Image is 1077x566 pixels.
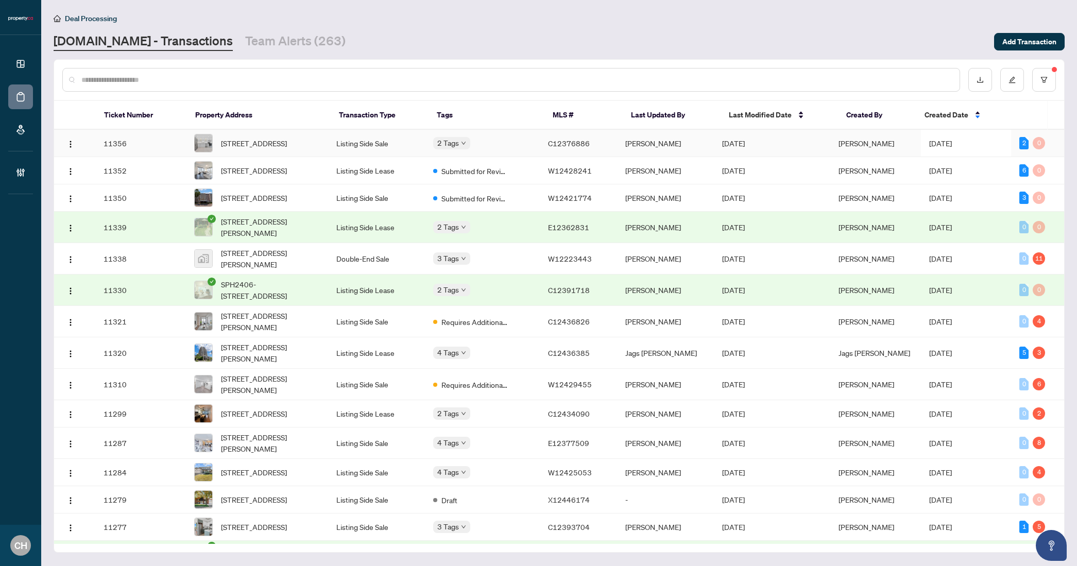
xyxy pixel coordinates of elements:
[62,345,79,361] button: Logo
[1019,378,1029,390] div: 0
[66,524,75,532] img: Logo
[437,252,459,264] span: 3 Tags
[195,281,212,299] img: thumbnail-img
[1033,315,1045,328] div: 4
[617,337,714,369] td: Jags [PERSON_NAME]
[1019,164,1029,177] div: 6
[221,373,320,396] span: [STREET_ADDRESS][PERSON_NAME]
[66,469,75,477] img: Logo
[328,184,425,212] td: Listing Side Sale
[617,184,714,212] td: [PERSON_NAME]
[838,101,916,130] th: Created By
[1019,407,1029,420] div: 0
[95,369,186,400] td: 11310
[722,380,745,389] span: [DATE]
[617,243,714,275] td: [PERSON_NAME]
[461,524,466,529] span: down
[617,486,714,513] td: -
[839,438,894,448] span: [PERSON_NAME]
[187,101,331,130] th: Property Address
[839,317,894,326] span: [PERSON_NAME]
[95,306,186,337] td: 11321
[1033,164,1045,177] div: 0
[195,162,212,179] img: thumbnail-img
[722,166,745,175] span: [DATE]
[548,468,592,477] span: W12425053
[1000,68,1024,92] button: edit
[1033,437,1045,449] div: 8
[441,494,457,506] span: Draft
[617,275,714,306] td: [PERSON_NAME]
[95,212,186,243] td: 11339
[1032,68,1056,92] button: filter
[929,317,952,326] span: [DATE]
[221,521,287,533] span: [STREET_ADDRESS]
[328,157,425,184] td: Listing Side Lease
[328,243,425,275] td: Double-End Sale
[544,101,623,130] th: MLS #
[65,14,117,23] span: Deal Processing
[617,212,714,243] td: [PERSON_NAME]
[66,224,75,232] img: Logo
[1033,347,1045,359] div: 3
[839,166,894,175] span: [PERSON_NAME]
[1019,521,1029,533] div: 1
[221,467,287,478] span: [STREET_ADDRESS]
[461,350,466,355] span: down
[1008,76,1016,83] span: edit
[62,491,79,508] button: Logo
[1033,493,1045,506] div: 0
[66,318,75,327] img: Logo
[328,486,425,513] td: Listing Side Sale
[548,166,592,175] span: W12428241
[1019,252,1029,265] div: 0
[437,347,459,358] span: 4 Tags
[66,255,75,264] img: Logo
[62,162,79,179] button: Logo
[95,400,186,427] td: 11299
[722,522,745,531] span: [DATE]
[331,101,429,130] th: Transaction Type
[95,459,186,486] td: 11284
[66,381,75,389] img: Logo
[221,247,320,270] span: [STREET_ADDRESS][PERSON_NAME]
[839,409,894,418] span: [PERSON_NAME]
[195,250,212,267] img: thumbnail-img
[328,275,425,306] td: Listing Side Lease
[437,284,459,296] span: 2 Tags
[1033,137,1045,149] div: 0
[548,380,592,389] span: W12429455
[195,375,212,393] img: thumbnail-img
[62,435,79,451] button: Logo
[1002,33,1056,50] span: Add Transaction
[328,513,425,541] td: Listing Side Sale
[195,434,212,452] img: thumbnail-img
[66,195,75,203] img: Logo
[195,189,212,207] img: thumbnail-img
[62,405,79,422] button: Logo
[62,282,79,298] button: Logo
[62,135,79,151] button: Logo
[195,344,212,362] img: thumbnail-img
[722,193,745,202] span: [DATE]
[195,491,212,508] img: thumbnail-img
[429,101,544,130] th: Tags
[95,130,186,157] td: 11356
[95,157,186,184] td: 11352
[62,250,79,267] button: Logo
[977,76,984,83] span: download
[839,468,894,477] span: [PERSON_NAME]
[1033,407,1045,420] div: 2
[548,348,590,357] span: C12436385
[839,254,894,263] span: [PERSON_NAME]
[95,337,186,369] td: 11320
[96,101,187,130] th: Ticket Number
[66,167,75,176] img: Logo
[62,313,79,330] button: Logo
[617,427,714,459] td: [PERSON_NAME]
[1019,493,1029,506] div: 0
[221,216,320,238] span: [STREET_ADDRESS][PERSON_NAME]
[722,348,745,357] span: [DATE]
[221,192,287,203] span: [STREET_ADDRESS]
[623,101,721,130] th: Last Updated By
